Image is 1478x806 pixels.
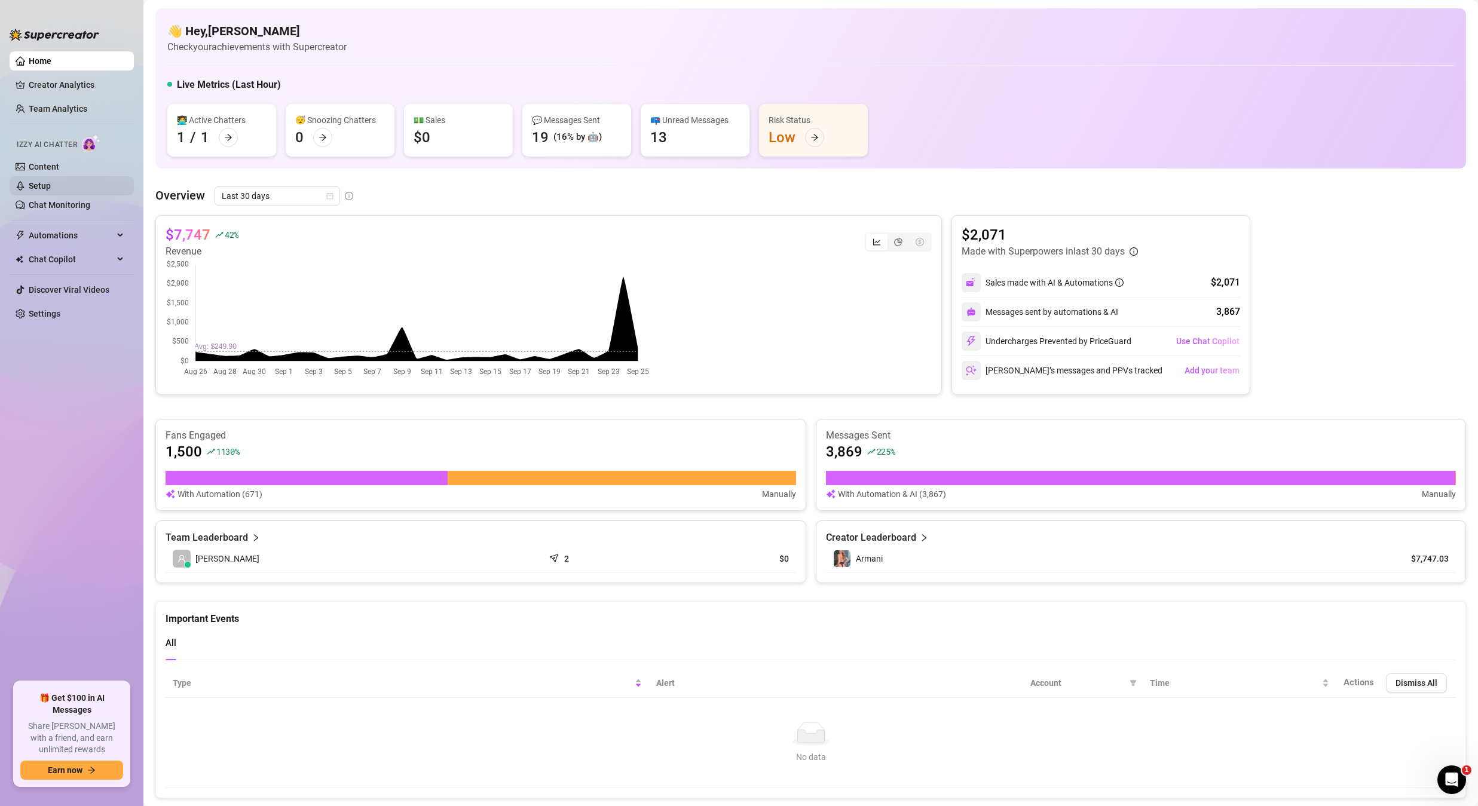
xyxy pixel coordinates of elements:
span: Type [173,676,632,689]
span: arrow-right [810,133,819,142]
th: Time [1143,669,1336,698]
div: [PERSON_NAME]’s messages and PPVs tracked [962,361,1162,380]
article: $7,747.03 [1394,553,1449,565]
button: Dismiss All [1386,673,1447,692]
article: Fans Engaged [166,429,796,442]
div: 1 [201,128,209,147]
img: logo-BBDzfeDw.svg [10,29,99,41]
span: right [920,531,928,545]
span: arrow-right [87,766,96,774]
article: Revenue [166,244,238,259]
img: svg%3e [966,307,976,317]
a: Settings [29,309,60,318]
div: 👩‍💻 Active Chatters [177,114,267,127]
span: right [252,531,260,545]
span: Last 30 days [222,187,333,205]
span: user [178,554,186,563]
iframe: Intercom live chat [1437,765,1466,794]
span: 42 % [225,229,238,240]
div: 19 [532,128,549,147]
span: send [549,551,561,563]
span: rise [207,448,215,456]
span: Time [1150,676,1320,689]
article: Check your achievements with Supercreator [167,39,347,54]
div: $2,071 [1211,275,1240,290]
div: 😴 Snoozing Chatters [295,114,385,127]
div: (16% by 🤖) [553,130,602,145]
article: 1,500 [166,442,202,461]
img: svg%3e [966,365,977,376]
article: Overview [155,186,205,204]
span: Actions [1344,677,1374,688]
span: thunderbolt [16,231,25,240]
div: Important Events [166,602,1456,626]
article: Creator Leaderboard [826,531,916,545]
span: 1 [1462,765,1471,775]
span: filter [1130,679,1137,687]
button: Use Chat Copilot [1176,332,1240,351]
img: AI Chatter [82,134,100,152]
span: Account [1030,676,1125,689]
article: Manually [762,488,796,501]
article: 2 [564,553,569,565]
span: info-circle [1130,247,1138,256]
div: 💵 Sales [414,114,503,127]
span: Chat Copilot [29,250,114,269]
th: Alert [649,669,1023,698]
div: Undercharges Prevented by PriceGuard [962,332,1131,351]
span: calendar [326,192,333,200]
span: 🎁 Get $100 in AI Messages [20,692,123,716]
img: svg%3e [966,277,977,288]
a: Chat Monitoring [29,200,90,210]
span: Dismiss All [1396,678,1437,688]
span: info-circle [1115,278,1124,287]
a: Discover Viral Videos [29,285,109,295]
span: Armani [856,554,883,563]
article: With Automation & AI (3,867) [838,488,946,501]
article: Made with Superpowers in last 30 days [962,244,1125,259]
span: 225 % [877,446,895,457]
article: 3,869 [826,442,862,461]
span: All [166,638,176,648]
span: filter [1127,674,1139,692]
th: Type [166,669,649,698]
article: Team Leaderboard [166,531,248,545]
span: arrow-right [224,133,232,142]
div: Risk Status [769,114,858,127]
a: Home [29,56,51,66]
span: Add your team [1185,366,1240,375]
article: With Automation (671) [178,488,262,501]
div: No data [178,750,1444,764]
span: pie-chart [894,238,902,246]
div: 3,867 [1216,305,1240,319]
button: Earn nowarrow-right [20,761,123,780]
span: arrow-right [319,133,327,142]
img: svg%3e [166,488,175,501]
a: Creator Analytics [29,75,124,94]
div: 13 [650,128,667,147]
h5: Live Metrics (Last Hour) [177,78,281,92]
span: [PERSON_NAME] [195,552,259,565]
div: Sales made with AI & Automations [986,276,1124,289]
a: Team Analytics [29,104,87,114]
span: line-chart [873,238,881,246]
span: Use Chat Copilot [1176,336,1240,346]
span: info-circle [345,192,353,200]
a: Content [29,162,59,171]
div: 1 [177,128,185,147]
span: Izzy AI Chatter [17,139,77,151]
span: Share [PERSON_NAME] with a friend, and earn unlimited rewards [20,721,123,756]
span: Automations [29,226,114,245]
span: Earn now [48,765,82,775]
img: svg%3e [966,336,977,347]
img: Chat Copilot [16,255,23,263]
div: 💬 Messages Sent [532,114,622,127]
div: $0 [414,128,430,147]
article: Messages Sent [826,429,1456,442]
div: segmented control [865,232,932,252]
span: dollar-circle [916,238,924,246]
article: $7,747 [166,225,210,244]
div: 📪 Unread Messages [650,114,740,127]
div: 0 [295,128,304,147]
article: Manually [1422,488,1456,501]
